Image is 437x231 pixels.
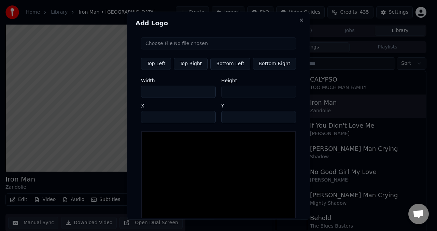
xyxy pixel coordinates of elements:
[210,58,250,70] button: Bottom Left
[221,103,296,108] label: Y
[141,78,216,83] label: Width
[253,58,296,70] button: Bottom Right
[136,20,301,26] h2: Add Logo
[141,103,216,108] label: X
[221,78,296,83] label: Height
[174,58,208,70] button: Top Right
[141,58,171,70] button: Top Left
